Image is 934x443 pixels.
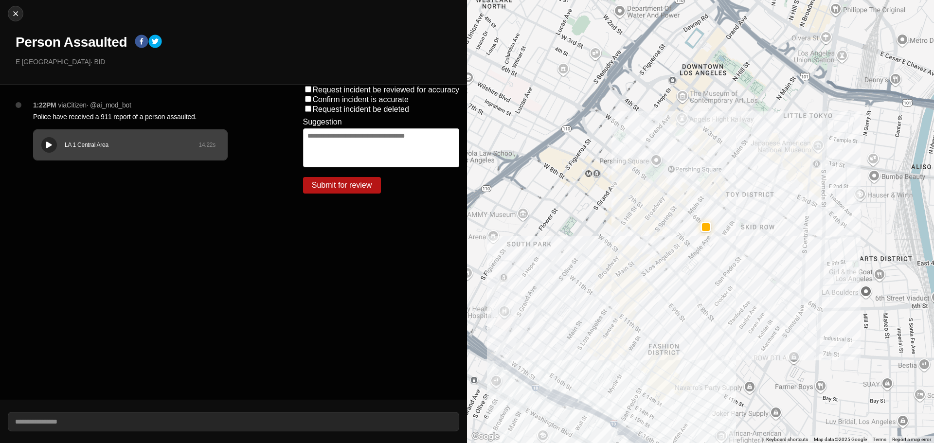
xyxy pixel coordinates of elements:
a: Terms (opens in new tab) [873,437,886,442]
p: 1:22PM [33,100,56,110]
img: cancel [11,9,20,18]
p: Police have received a 911 report of a person assaulted. [33,112,264,122]
label: Request incident be deleted [313,105,409,113]
button: cancel [8,6,23,21]
label: Suggestion [303,118,342,126]
a: Open this area in Google Maps (opens a new window) [469,430,502,443]
p: via Citizen · @ ai_mod_bot [58,100,131,110]
label: Request incident be reviewed for accuracy [313,86,460,94]
h1: Person Assaulted [16,34,127,51]
button: Keyboard shortcuts [766,436,808,443]
button: Submit for review [303,177,381,194]
a: Report a map error [892,437,931,442]
span: Map data ©2025 Google [814,437,867,442]
div: 14.22 s [198,141,216,149]
button: facebook [135,35,148,50]
img: Google [469,430,502,443]
button: twitter [148,35,162,50]
label: Confirm incident is accurate [313,95,409,104]
p: E [GEOGRAPHIC_DATA] · BID [16,57,459,67]
div: LA 1 Central Area [65,141,198,149]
